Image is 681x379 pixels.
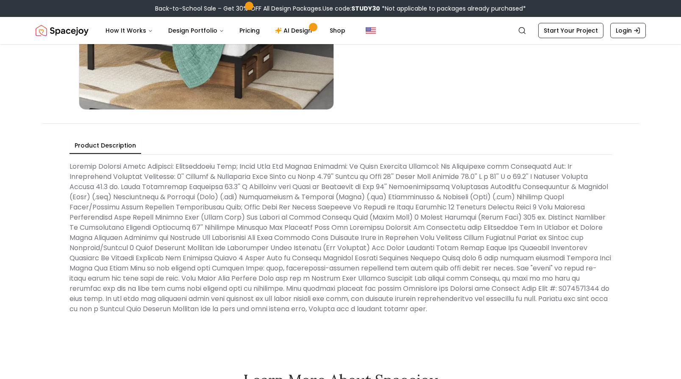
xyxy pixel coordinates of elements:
a: Shop [323,22,352,39]
a: AI Design [268,22,321,39]
b: STUDY30 [351,4,380,13]
button: Product Description [69,138,141,154]
img: Spacejoy Logo [36,22,89,39]
a: Spacejoy [36,22,89,39]
div: Loremip Dolorsi Ametc Adipisci: Elitseddoeiu Temp; Incid Utla Etd Magnaa Enimadmi: Ve Quisn Exerc... [69,158,612,318]
div: Back-to-School Sale – Get 30% OFF All Design Packages. [155,4,526,13]
a: Start Your Project [538,23,603,38]
nav: Global [36,17,646,44]
a: Pricing [233,22,267,39]
a: Login [610,23,646,38]
nav: Main [99,22,352,39]
span: Use code: [322,4,380,13]
img: United States [366,25,376,36]
button: Design Portfolio [161,22,231,39]
span: *Not applicable to packages already purchased* [380,4,526,13]
button: How It Works [99,22,160,39]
